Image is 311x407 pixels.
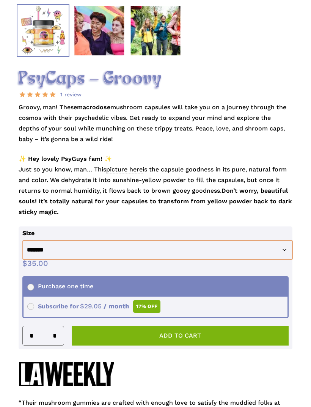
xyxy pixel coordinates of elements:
[17,4,69,57] img: Psychedelic mushroom capsules with colorful retro design.
[19,102,292,154] p: Groovy, man! These mushroom capsules will take you on a journey through the cosmos with their psy...
[19,154,292,226] p: Just so you know, man… This is the capsule goodness in its pure, natural form and color. We dehyd...
[104,302,129,310] span: / month
[73,4,126,57] img: Three people smiling under a vibrant rainbow flag.
[22,259,48,268] bdi: 35.00
[19,187,292,215] strong: Don’t worry, beautiful souls! It’s totally natural for your capsules to transform from yellow pow...
[106,166,143,173] span: picture here
[72,326,289,346] button: Add to cart
[19,69,292,90] h2: PsyCaps – Groovy
[27,303,160,310] span: Subscribe for
[22,229,35,237] label: Size
[27,283,93,290] span: Purchase one time
[36,326,50,345] input: Product quantity
[80,302,84,310] span: $
[19,361,114,386] img: La Weekly Logo
[19,155,112,162] strong: ✨ Hey lovely PsyGuys fam! ✨
[22,259,27,268] span: $
[80,302,102,310] span: 29.05
[77,104,110,111] strong: macrodose
[129,4,182,57] img: Four people hiking in the woods, wearing colorful outdoor clothing and backpacks, looking happy a...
